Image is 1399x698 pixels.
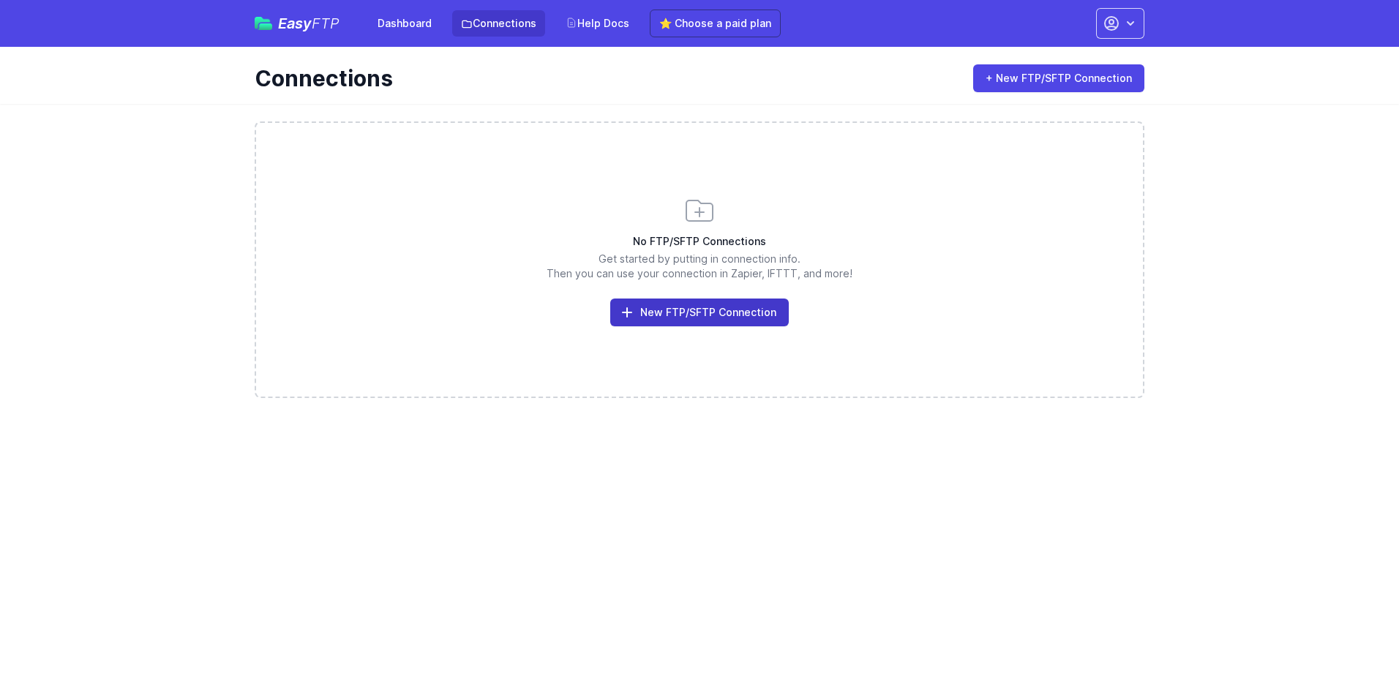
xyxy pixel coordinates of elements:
[650,10,781,37] a: ⭐ Choose a paid plan
[256,252,1143,281] p: Get started by putting in connection info. Then you can use your connection in Zapier, IFTTT, and...
[557,10,638,37] a: Help Docs
[255,65,953,91] h1: Connections
[256,234,1143,249] h3: No FTP/SFTP Connections
[278,16,340,31] span: Easy
[255,17,272,30] img: easyftp_logo.png
[452,10,545,37] a: Connections
[369,10,440,37] a: Dashboard
[1326,625,1381,680] iframe: Drift Widget Chat Controller
[312,15,340,32] span: FTP
[255,16,340,31] a: EasyFTP
[610,299,789,326] a: New FTP/SFTP Connection
[973,64,1144,92] a: + New FTP/SFTP Connection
